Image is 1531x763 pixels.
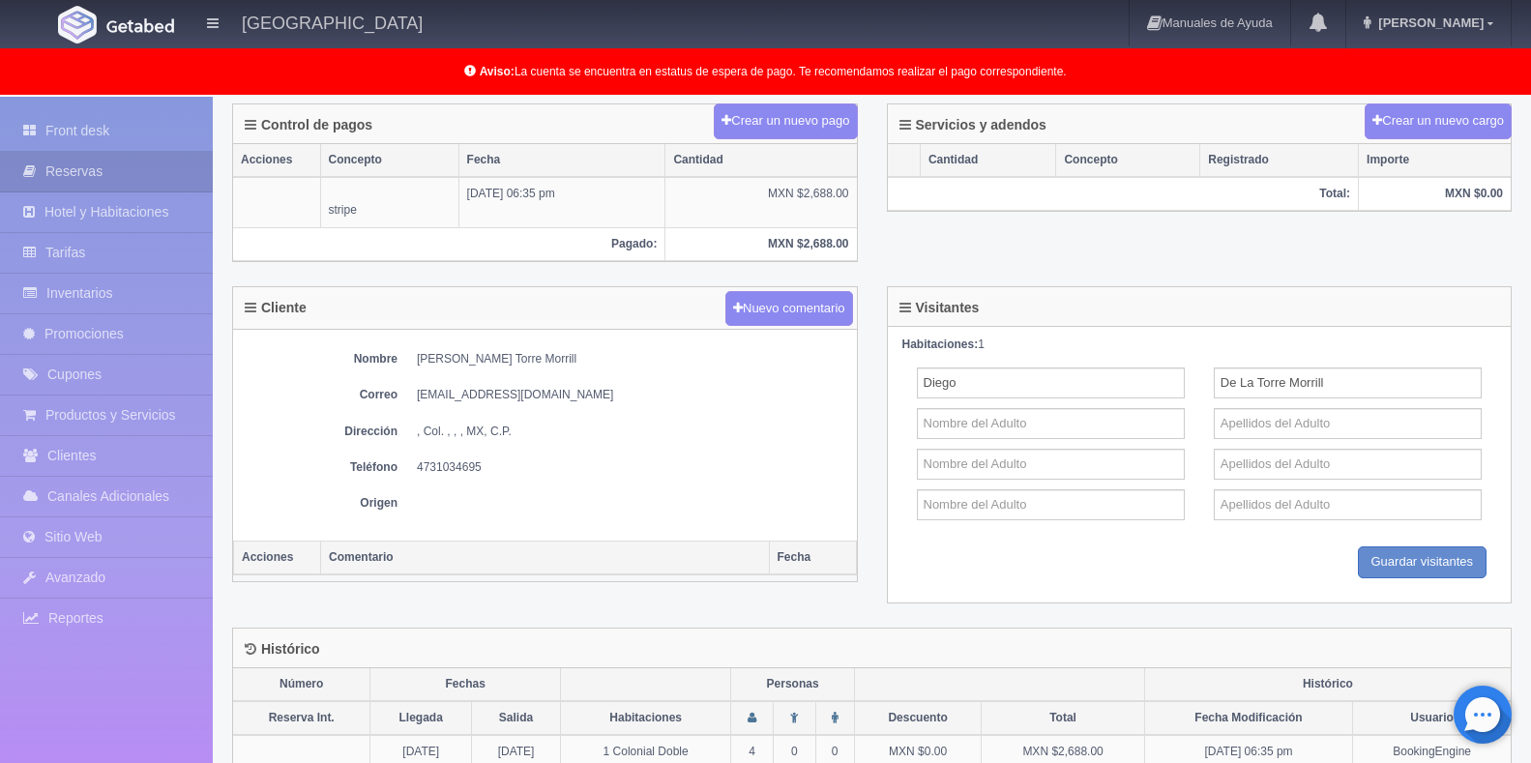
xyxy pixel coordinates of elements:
[472,701,561,735] th: Salida
[920,144,1056,177] th: Cantidad
[233,701,370,735] th: Reserva Int.
[243,387,397,403] dt: Correo
[233,144,320,177] th: Acciones
[888,177,1359,211] th: Total:
[1359,177,1511,211] th: MXN $0.00
[58,6,97,44] img: Getabed
[665,177,857,227] td: MXN $2,688.00
[106,18,174,33] img: Getabed
[245,642,320,657] h4: Histórico
[417,351,847,367] dd: [PERSON_NAME] Torre Morrill
[769,542,856,575] th: Fecha
[1214,408,1482,439] input: Apellidos del Adulto
[1214,489,1482,520] input: Apellidos del Adulto
[714,103,857,139] button: Crear un nuevo pago
[917,449,1185,480] input: Nombre del Adulto
[458,144,665,177] th: Fecha
[902,337,979,351] strong: Habitaciones:
[243,351,397,367] dt: Nombre
[1214,367,1482,398] input: Apellidos del Adulto
[725,291,853,327] button: Nuevo comentario
[242,10,423,34] h4: [GEOGRAPHIC_DATA]
[1056,144,1200,177] th: Concepto
[902,337,1497,353] div: 1
[1358,546,1487,578] input: Guardar visitantes
[560,701,730,735] th: Habitaciones
[917,489,1185,520] input: Nombre del Adulto
[245,118,372,132] h4: Control de pagos
[1359,144,1511,177] th: Importe
[1373,15,1484,30] span: [PERSON_NAME]
[665,227,857,260] th: MXN $2,688.00
[665,144,857,177] th: Cantidad
[417,459,847,476] dd: 4731034695
[245,301,307,315] h4: Cliente
[370,701,472,735] th: Llegada
[243,424,397,440] dt: Dirección
[982,701,1144,735] th: Total
[1144,701,1352,735] th: Fecha Modificación
[417,424,847,440] dd: , Col. , , , MX, C.P.
[233,227,665,260] th: Pagado:
[243,459,397,476] dt: Teléfono
[731,668,855,701] th: Personas
[233,668,370,701] th: Número
[1144,668,1511,701] th: Histórico
[480,65,515,78] b: Aviso:
[1200,144,1359,177] th: Registrado
[320,144,458,177] th: Concepto
[321,542,770,575] th: Comentario
[234,542,321,575] th: Acciones
[1353,701,1511,735] th: Usuario
[854,701,982,735] th: Descuento
[243,495,397,512] dt: Origen
[917,408,1185,439] input: Nombre del Adulto
[370,668,561,701] th: Fechas
[899,118,1046,132] h4: Servicios y adendos
[1365,103,1512,139] button: Crear un nuevo cargo
[917,367,1185,398] input: Nombre del Adulto
[417,387,847,403] dd: [EMAIL_ADDRESS][DOMAIN_NAME]
[458,177,665,227] td: [DATE] 06:35 pm
[320,177,458,227] td: stripe
[1214,449,1482,480] input: Apellidos del Adulto
[899,301,980,315] h4: Visitantes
